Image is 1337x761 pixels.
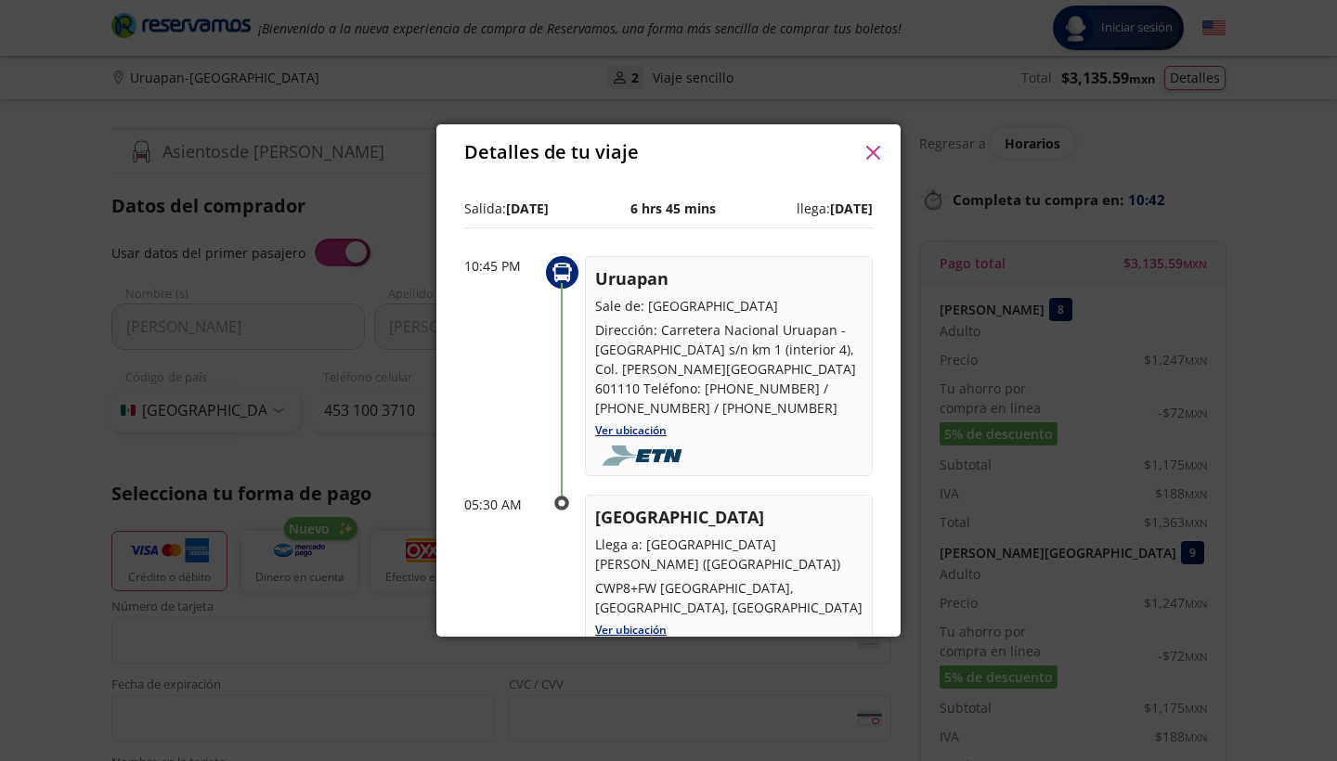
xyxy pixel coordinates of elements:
p: Dirección: Carretera Nacional Uruapan - [GEOGRAPHIC_DATA] s/n km 1 (interior 4), Col. [PERSON_NAM... [595,320,863,418]
b: [DATE] [506,200,549,217]
p: Salida: [464,199,549,218]
a: Ver ubicación [595,622,667,638]
p: llega: [797,199,873,218]
img: foobar2.png [595,445,694,466]
p: Llega a: [GEOGRAPHIC_DATA][PERSON_NAME] ([GEOGRAPHIC_DATA]) [595,535,863,574]
a: Ver ubicación [595,422,667,438]
p: 6 hrs 45 mins [630,199,716,218]
p: [GEOGRAPHIC_DATA] [595,505,863,530]
p: Uruapan [595,266,863,291]
p: Sale de: [GEOGRAPHIC_DATA] [595,296,863,316]
p: Detalles de tu viaje [464,138,639,166]
p: 05:30 AM [464,495,539,514]
p: CWP8+FW [GEOGRAPHIC_DATA], [GEOGRAPHIC_DATA], [GEOGRAPHIC_DATA] [595,578,863,617]
p: 10:45 PM [464,256,539,276]
b: [DATE] [830,200,873,217]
